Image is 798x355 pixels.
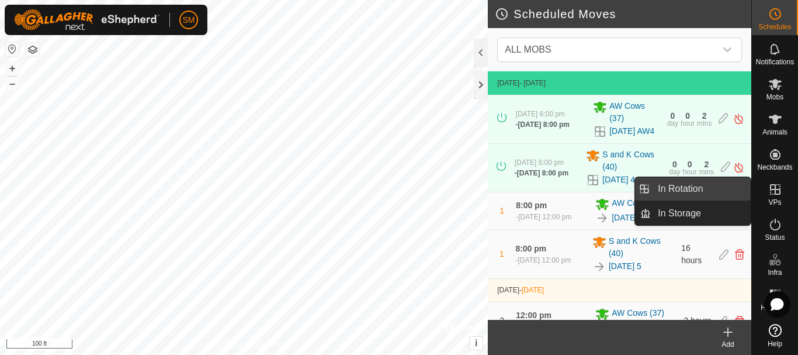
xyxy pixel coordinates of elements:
[681,120,695,127] div: hour
[497,79,519,87] span: [DATE]
[515,158,564,167] span: [DATE] 6:00 pm
[612,307,664,321] span: AW Cows (37)
[515,255,571,266] div: -
[518,256,571,264] span: [DATE] 12:00 pm
[5,77,19,91] button: –
[758,23,791,30] span: Schedules
[705,339,751,350] div: Add
[26,43,40,57] button: Map Layers
[658,182,703,196] span: In Rotation
[672,160,677,168] div: 0
[635,202,751,225] li: In Storage
[612,197,664,211] span: AW Cows (37)
[475,338,477,348] span: i
[658,206,701,220] span: In Storage
[762,129,787,136] span: Animals
[733,161,744,174] img: Turn off schedule move
[765,234,785,241] span: Status
[516,119,570,130] div: -
[497,286,519,294] span: [DATE]
[499,206,504,215] span: 1
[602,149,662,173] span: S and K Cows (40)
[699,168,714,175] div: mins
[516,110,565,118] span: [DATE] 6:00 pm
[702,112,707,120] div: 2
[756,58,794,66] span: Notifications
[495,7,751,21] h2: Scheduled Moves
[716,38,739,61] div: dropdown trigger
[688,160,692,168] div: 0
[768,199,781,206] span: VPs
[515,168,568,178] div: -
[517,169,568,177] span: [DATE] 8:00 pm
[681,243,702,265] span: 16 hours
[5,42,19,56] button: Reset Map
[704,160,709,168] div: 2
[651,177,751,201] a: In Rotation
[768,340,782,347] span: Help
[499,316,504,325] span: 2
[683,168,697,175] div: hour
[516,201,547,210] span: 8:00 pm
[609,125,654,137] a: [DATE] AW4
[670,112,675,120] div: 0
[518,120,570,129] span: [DATE] 8:00 pm
[612,212,657,224] a: [DATE] AW5
[522,286,544,294] span: [DATE]
[595,211,609,225] img: To
[669,168,680,175] div: day
[592,260,606,274] img: To
[470,337,483,350] button: i
[516,311,551,320] span: 12:00 pm
[499,249,504,259] span: 1
[519,286,544,294] span: -
[519,79,546,87] span: - [DATE]
[609,260,641,273] a: [DATE] 5
[697,120,712,127] div: mins
[518,213,571,221] span: [DATE] 12:00 pm
[685,112,690,120] div: 0
[505,44,551,54] span: ALL MOBS
[255,340,290,350] a: Contact Us
[757,164,792,171] span: Neckbands
[14,9,160,30] img: Gallagher Logo
[5,61,19,75] button: +
[516,212,571,222] div: -
[684,316,712,325] span: 2 hours
[198,340,242,350] a: Privacy Policy
[609,235,674,260] span: S and K Cows (40)
[768,269,782,276] span: Infra
[609,100,660,125] span: AW Cows (37)
[183,14,195,26] span: SM
[602,174,635,186] a: [DATE] 4
[651,202,751,225] a: In Storage
[733,113,744,125] img: Turn off schedule move
[752,319,798,352] a: Help
[635,177,751,201] li: In Rotation
[667,120,678,127] div: day
[766,94,783,101] span: Mobs
[761,304,789,311] span: Heatmap
[515,244,546,253] span: 8:00 pm
[500,38,716,61] span: ALL MOBS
